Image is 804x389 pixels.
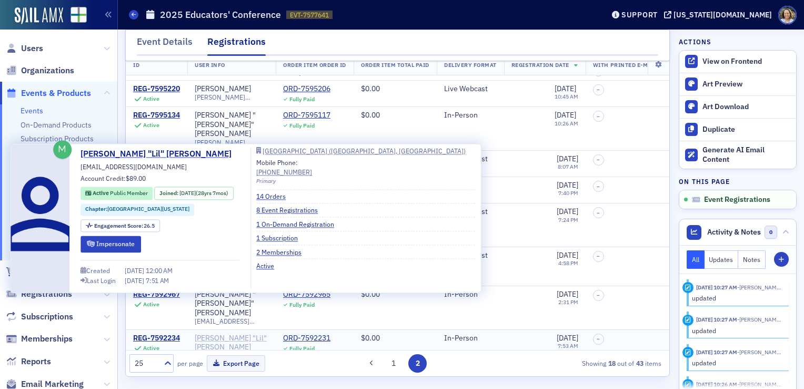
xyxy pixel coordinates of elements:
span: Order Item Total Paid [361,61,429,69]
div: ORD-7595206 [283,84,330,94]
div: Created [86,268,110,274]
div: Showing out of items [491,358,661,368]
span: User Info [195,61,225,69]
strong: 18 [606,358,617,368]
strong: 43 [634,358,645,368]
time: 8/19/2025 10:27 AM [696,284,737,291]
a: [PERSON_NAME] [195,84,251,94]
div: Mobile Phone: [256,158,312,177]
h4: On this page [679,177,797,186]
span: – [597,253,600,259]
span: [DATE] [125,276,146,285]
span: $0.00 [361,66,380,76]
span: EVT-7577641 [290,11,329,20]
a: REG-7592234 [133,334,180,343]
a: 2 Memberships [256,247,309,257]
a: Registrations [6,288,72,300]
span: – [597,157,600,163]
span: 12:00 AM [146,267,173,275]
div: Active: Active: Public Member [81,187,153,200]
a: 1 Subscription [256,234,306,243]
a: Art Preview [679,73,796,95]
span: – [597,113,600,120]
span: Chapter : [85,206,107,213]
div: ORD-7595117 [283,111,330,120]
div: In-Person [444,111,497,120]
div: Art Preview [702,80,791,89]
span: Event Registrations [704,195,770,205]
a: REG-7595134 [133,111,180,120]
span: Joined : [159,189,179,198]
a: REG-7592967 [133,290,180,299]
span: ID [133,61,139,69]
span: Users [21,43,43,54]
div: (28yrs 7mos) [179,189,228,198]
div: Fully Paid [289,302,315,308]
span: [PERSON_NAME][DOMAIN_NAME][EMAIL_ADDRESS][PERSON_NAME][DOMAIN_NAME] [195,93,268,101]
a: Art Download [679,95,796,118]
div: Joined: 1997-02-12 00:00:00 [155,187,234,200]
a: [PERSON_NAME] "[PERSON_NAME]" [PERSON_NAME] [195,111,268,139]
button: 2 [408,354,427,373]
span: $0.00 [361,333,380,343]
span: $0.00 [361,110,380,120]
a: 1 On-Demand Registration [256,219,342,229]
a: ORD-7592965 [283,290,330,299]
span: [DATE] [557,333,578,343]
span: [DATE] [557,154,578,163]
div: Event Details [137,35,193,54]
a: 14 Orders [256,191,294,201]
label: per page [177,358,203,368]
h4: Actions [679,37,711,46]
div: Account Credit: [81,173,146,185]
div: updated [692,358,782,367]
span: Subscriptions [21,311,73,323]
div: In-Person [444,334,497,343]
button: Export Page [207,355,265,372]
time: 8/19/2025 10:27 AM [696,348,737,356]
span: Delivery Format [444,61,497,69]
div: [US_STATE][DOMAIN_NAME] [674,10,772,20]
div: Duplicate [702,125,791,134]
div: Last Login [87,278,116,284]
time: 7:53 AM [558,342,578,349]
a: ORD-7592231 [283,334,330,343]
div: 25 [135,358,158,369]
img: SailAMX [71,7,87,23]
button: Duplicate [679,118,796,141]
h1: 2025 Educators' Conference [160,8,281,21]
span: Reports [21,356,51,367]
span: Public Member [110,190,148,197]
a: 8 Event Registrations [256,206,326,215]
a: Subscriptions [6,311,73,323]
div: Fully Paid [289,122,315,129]
span: [EMAIL_ADDRESS][DOMAIN_NAME] [81,162,187,171]
div: updated [692,326,782,335]
div: Registrations [207,35,266,56]
a: Active Public Member [85,189,148,198]
span: [DATE] [557,207,578,216]
button: [US_STATE][DOMAIN_NAME] [664,11,776,18]
div: Engagement Score: 26.5 [81,219,160,232]
a: [GEOGRAPHIC_DATA] ([GEOGRAPHIC_DATA], [GEOGRAPHIC_DATA]) [256,148,475,154]
time: 10:45 AM [555,93,578,100]
a: [PHONE_NUMBER] [256,168,312,177]
span: – [597,336,600,342]
div: Fully Paid [289,345,315,352]
button: Updates [705,250,739,269]
div: Art Download [702,102,791,112]
a: Orders [6,266,47,277]
a: [PERSON_NAME] "[PERSON_NAME]" [PERSON_NAME] [195,290,268,318]
span: Active [93,190,110,197]
span: [DATE] [557,250,578,260]
span: Kristi Gates [737,348,781,356]
span: [DATE] [125,267,146,275]
a: REG-7595220 [133,84,180,94]
div: Active [143,122,159,129]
